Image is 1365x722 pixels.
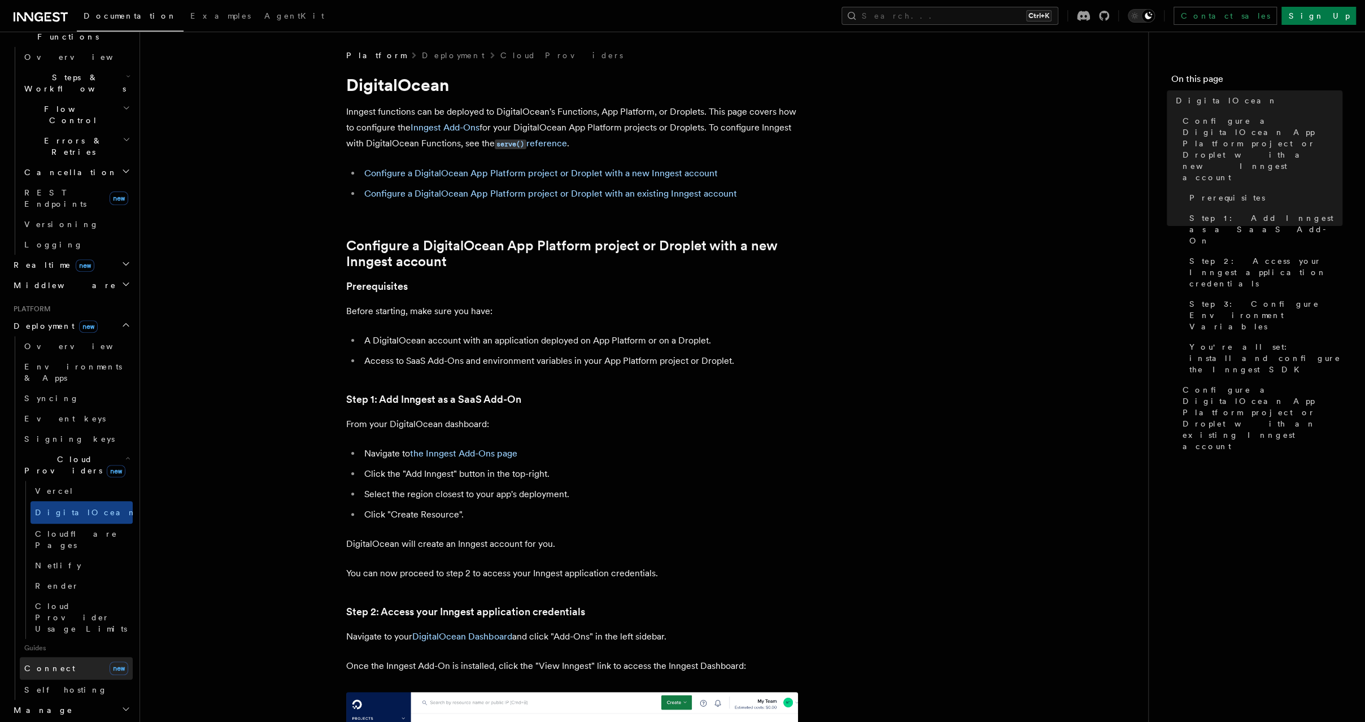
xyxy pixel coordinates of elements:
[1185,208,1342,251] a: Step 1: Add Inngest as a SaaS Add-On
[24,362,122,382] span: Environments & Apps
[24,414,106,423] span: Event keys
[24,53,141,62] span: Overview
[9,320,98,332] span: Deployment
[1171,72,1342,90] h4: On this page
[24,685,107,694] span: Self hosting
[9,316,133,336] button: Deploymentnew
[20,449,133,481] button: Cloud Providersnew
[346,416,798,432] p: From your DigitalOcean dashboard:
[20,234,133,255] a: Logging
[20,388,133,408] a: Syncing
[9,704,73,716] span: Manage
[841,7,1058,25] button: Search...Ctrl+K
[9,336,133,700] div: Deploymentnew
[77,3,184,32] a: Documentation
[422,50,485,61] a: Deployment
[1171,90,1342,111] a: DigitalOcean
[20,99,133,131] button: Flow Control
[30,524,133,555] a: Cloudflare Pages
[190,11,251,20] span: Examples
[364,188,737,199] a: Configure a DigitalOcean App Platform project or Droplet with an existing Inngest account
[24,240,83,249] span: Logging
[361,333,798,349] li: A DigitalOcean account with an application deployed on App Platform or on a Droplet.
[346,604,585,620] a: Step 2: Access your Inngest application credentials
[361,446,798,462] li: Navigate to
[24,220,99,229] span: Versioning
[184,3,258,31] a: Examples
[1185,337,1342,380] a: You're all set: install and configure the Inngest SDK
[107,465,125,477] span: new
[9,255,133,275] button: Realtimenew
[264,11,324,20] span: AgentKit
[346,50,406,61] span: Platform
[1185,251,1342,294] a: Step 2: Access your Inngest application credentials
[346,566,798,581] p: You can now proceed to step 2 to access your Inngest application credentials.
[1183,115,1342,183] span: Configure a DigitalOcean App Platform project or Droplet with a new Inngest account
[1185,188,1342,208] a: Prerequisites
[361,466,798,482] li: Click the "Add Inngest" button in the top-right.
[9,305,51,314] span: Platform
[20,454,125,476] span: Cloud Providers
[258,3,331,31] a: AgentKit
[1178,380,1342,456] a: Configure a DigitalOcean App Platform project or Droplet with an existing Inngest account
[500,50,623,61] a: Cloud Providers
[110,192,128,205] span: new
[346,629,798,645] p: Navigate to your and click "Add-Ons" in the left sidebar.
[361,486,798,502] li: Select the region closest to your app's deployment.
[1189,255,1342,289] span: Step 2: Access your Inngest application credentials
[410,448,517,459] a: the Inngest Add-Ons page
[346,303,798,319] p: Before starting, make sure you have:
[1026,10,1052,21] kbd: Ctrl+K
[1174,7,1277,25] a: Contact sales
[20,680,133,700] a: Self hosting
[20,103,123,126] span: Flow Control
[1189,341,1342,375] span: You're all set: install and configure the Inngest SDK
[79,320,98,333] span: new
[1178,111,1342,188] a: Configure a DigitalOcean App Platform project or Droplet with a new Inngest account
[30,501,133,524] a: DigitalOcean
[9,275,133,295] button: Middleware
[20,639,133,657] span: Guides
[495,138,567,149] a: serve()reference
[411,122,479,133] a: Inngest Add-Ons
[20,336,133,356] a: Overview
[9,280,116,291] span: Middleware
[1176,95,1277,106] span: DigitalOcean
[24,188,86,208] span: REST Endpoints
[20,657,133,680] a: Connectnew
[35,486,74,495] span: Vercel
[9,259,94,271] span: Realtime
[1281,7,1356,25] a: Sign Up
[20,182,133,214] a: REST Endpointsnew
[346,392,521,407] a: Step 1: Add Inngest as a SaaS Add-On
[30,596,133,639] a: Cloud Provider Usage Limits
[24,664,75,673] span: Connect
[412,631,512,642] a: DigitalOcean Dashboard
[346,279,408,294] a: Prerequisites
[495,140,526,149] code: serve()
[1189,212,1342,246] span: Step 1: Add Inngest as a SaaS Add-On
[20,481,133,639] div: Cloud Providersnew
[1189,192,1265,203] span: Prerequisites
[346,238,798,269] a: Configure a DigitalOcean App Platform project or Droplet with a new Inngest account
[20,162,133,182] button: Cancellation
[76,259,94,272] span: new
[361,507,798,523] li: Click "Create Resource".
[30,576,133,596] a: Render
[346,75,798,95] h1: DigitalOcean
[20,131,133,162] button: Errors & Retries
[110,662,128,675] span: new
[346,536,798,552] p: DigitalOcean will create an Inngest account for you.
[9,47,133,255] div: Inngest Functions
[20,429,133,449] a: Signing keys
[35,581,79,590] span: Render
[346,104,798,152] p: Inngest functions can be deployed to DigitalOcean's Functions, App Platform, or Droplets. This pa...
[24,342,141,351] span: Overview
[1128,9,1155,23] button: Toggle dark mode
[20,167,117,178] span: Cancellation
[361,353,798,369] li: Access to SaaS Add-Ons and environment variables in your App Platform project or Droplet.
[30,555,133,576] a: Netlify
[20,356,133,388] a: Environments & Apps
[1189,298,1342,332] span: Step 3: Configure Environment Variables
[35,602,127,633] span: Cloud Provider Usage Limits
